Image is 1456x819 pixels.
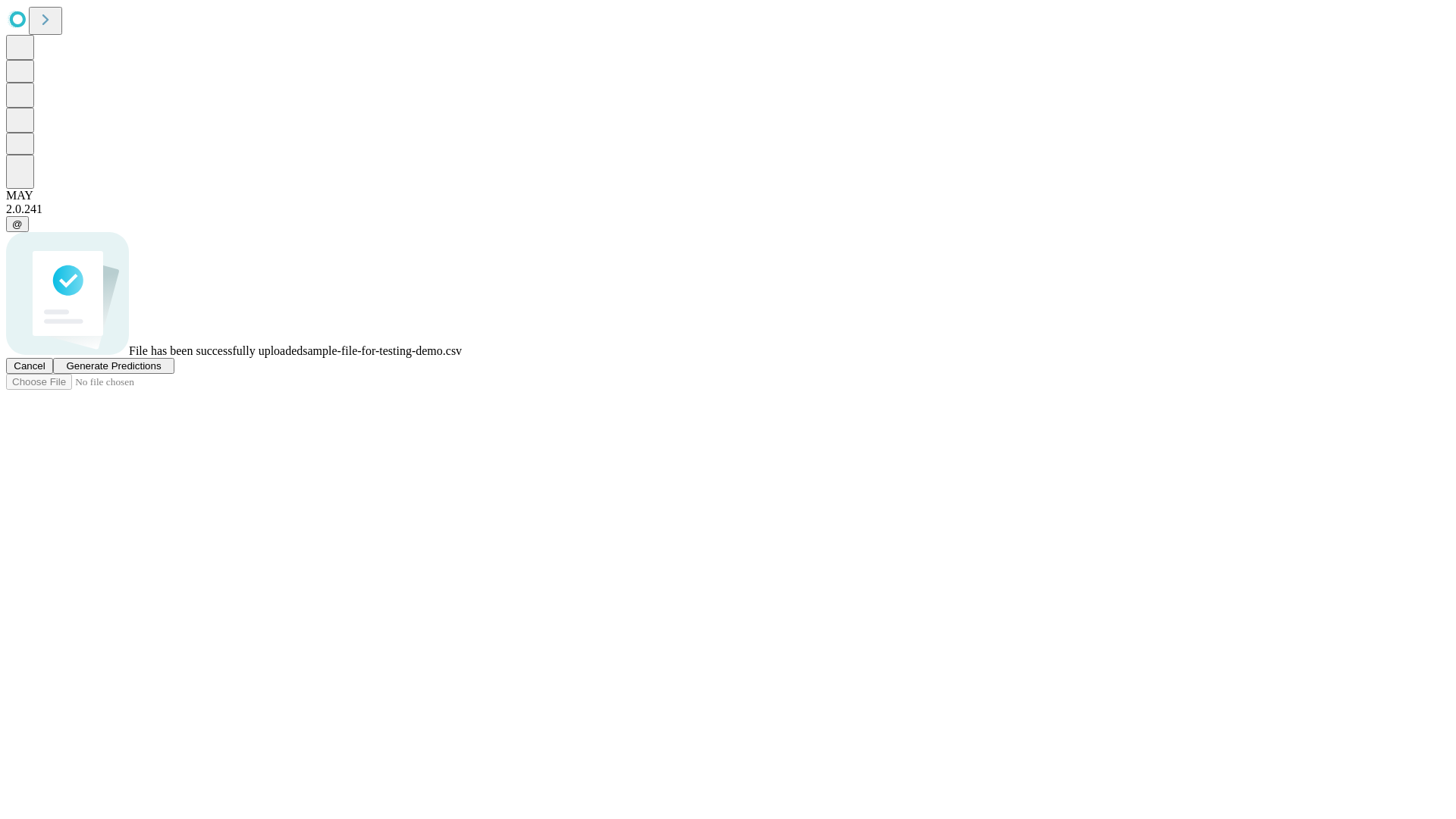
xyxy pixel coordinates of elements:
button: @ [6,216,29,232]
span: File has been successfully uploaded [129,344,303,357]
div: MAY [6,189,1450,202]
span: Generate Predictions [66,360,161,372]
div: 2.0.241 [6,202,1450,216]
span: @ [12,218,23,230]
span: sample-file-for-testing-demo.csv [303,344,462,357]
button: Generate Predictions [53,358,174,374]
span: Cancel [14,360,45,372]
button: Cancel [6,358,53,374]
